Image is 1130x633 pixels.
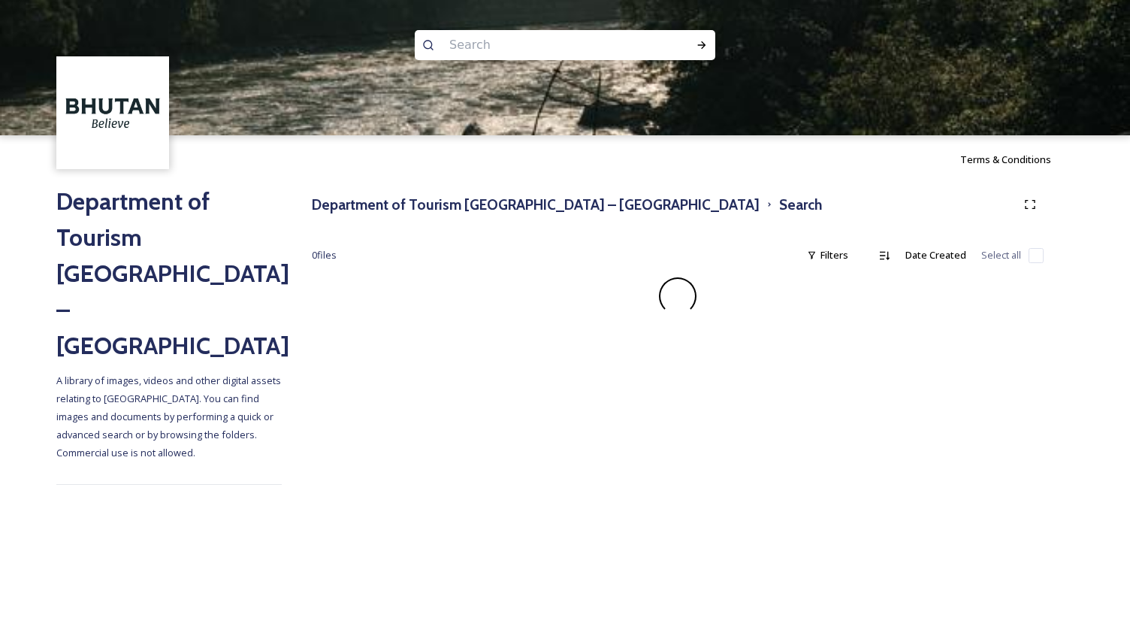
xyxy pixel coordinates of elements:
div: Date Created [898,241,974,270]
img: BT_Logo_BB_Lockup_CMYK_High%2520Res.jpg [59,59,168,168]
input: Search [442,29,648,62]
h2: Department of Tourism [GEOGRAPHIC_DATA] – [GEOGRAPHIC_DATA] [56,183,282,364]
span: A library of images, videos and other digital assets relating to [GEOGRAPHIC_DATA]. You can find ... [56,374,283,459]
div: Filters [799,241,856,270]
